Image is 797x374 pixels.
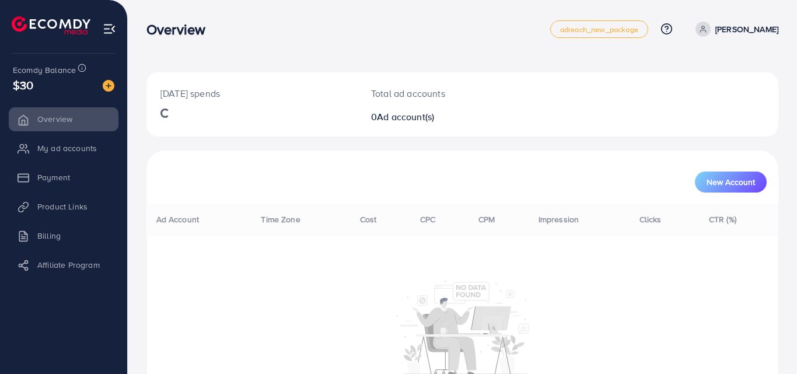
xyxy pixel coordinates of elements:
[160,86,343,100] p: [DATE] spends
[13,64,76,76] span: Ecomdy Balance
[707,178,755,186] span: New Account
[550,20,648,38] a: adreach_new_package
[371,111,501,123] h2: 0
[371,86,501,100] p: Total ad accounts
[146,21,215,38] h3: Overview
[12,16,90,34] img: logo
[377,110,434,123] span: Ad account(s)
[103,22,116,36] img: menu
[691,22,778,37] a: [PERSON_NAME]
[13,76,33,93] span: $30
[695,172,767,193] button: New Account
[103,80,114,92] img: image
[560,26,638,33] span: adreach_new_package
[715,22,778,36] p: [PERSON_NAME]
